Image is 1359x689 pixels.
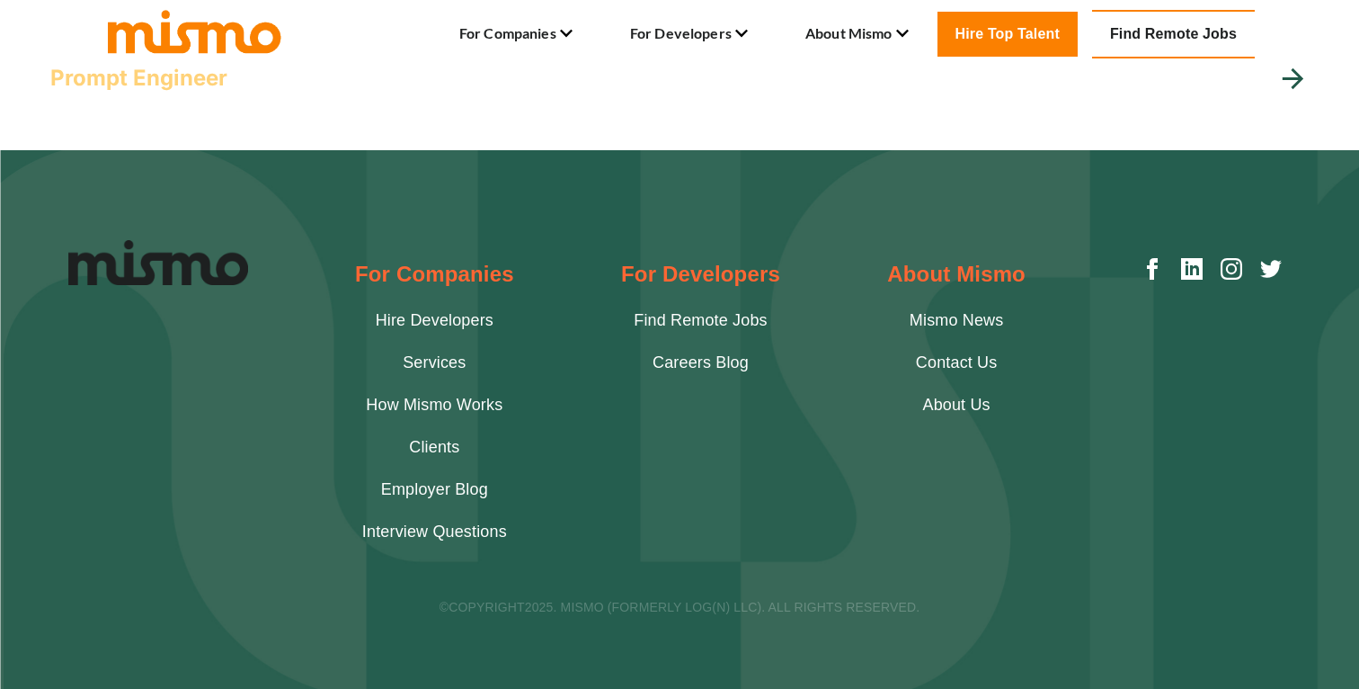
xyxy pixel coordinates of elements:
[1092,10,1255,58] a: Find Remote Jobs
[634,309,767,333] a: Find Remote Jobs
[459,19,573,49] li: For Companies
[68,240,248,284] img: Logo
[376,309,493,333] a: Hire Developers
[653,351,749,375] a: Careers Blog
[409,435,459,460] a: Clients
[366,393,502,417] a: How Mismo Works
[403,351,466,375] a: Services
[910,309,1004,333] a: Mismo News
[621,258,780,291] h2: For Developers
[887,258,1026,291] h2: About Mismo
[922,393,990,417] a: About Us
[805,19,909,49] li: About Mismo
[381,478,488,502] a: Employer Blog
[355,258,514,291] h2: For Companies
[36,42,1323,114] div: Prompt Engineer
[104,6,284,55] img: logo
[68,598,1292,617] p: ©COPYRIGHT 2025 . MISMO (FORMERLY LOG(N) LLC). ALL RIGHTS RESERVED.
[362,520,507,544] a: Interview Questions
[630,19,748,49] li: For Developers
[937,12,1078,57] a: Hire Top Talent
[916,351,998,375] a: Contact Us
[50,64,227,93] h5: Prompt Engineer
